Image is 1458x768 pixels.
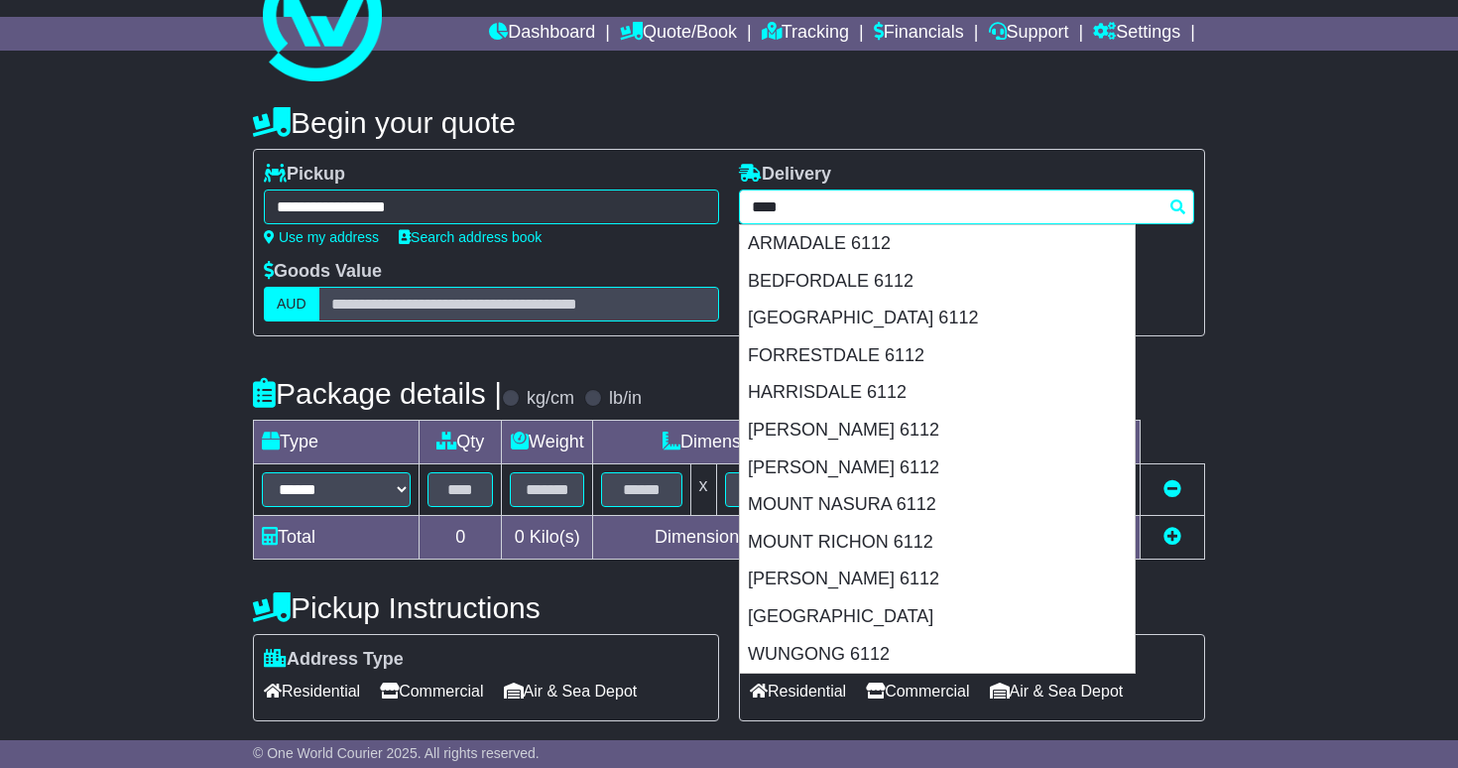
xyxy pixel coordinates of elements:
td: Weight [502,421,593,464]
a: Tracking [762,17,849,51]
div: MOUNT RICHON 6112 [740,524,1135,562]
div: [PERSON_NAME] 6112 [740,412,1135,449]
a: Quote/Book [620,17,737,51]
h4: Pickup Instructions [253,591,719,624]
div: [PERSON_NAME] 6112 [740,449,1135,487]
label: lb/in [609,388,642,410]
label: Pickup [264,164,345,186]
a: Search address book [399,229,542,245]
label: Goods Value [264,261,382,283]
label: AUD [264,287,319,321]
td: x [690,464,716,516]
div: ARMADALE 6112 [740,225,1135,263]
h4: Begin your quote [253,106,1205,139]
div: FORRESTDALE 6112 [740,337,1135,375]
span: © One World Courier 2025. All rights reserved. [253,745,540,761]
span: 0 [515,527,525,547]
span: Air & Sea Depot [504,676,638,706]
a: Add new item [1163,527,1181,547]
div: [GEOGRAPHIC_DATA] 6112 [740,300,1135,337]
td: 0 [420,516,502,560]
div: [PERSON_NAME] 6112 [740,561,1135,598]
a: Settings [1093,17,1180,51]
label: Delivery [739,164,831,186]
td: Dimensions in Centimetre(s) [593,516,937,560]
td: Total [254,516,420,560]
a: Dashboard [489,17,595,51]
a: Remove this item [1163,479,1181,499]
span: Residential [264,676,360,706]
td: Type [254,421,420,464]
td: Kilo(s) [502,516,593,560]
a: Use my address [264,229,379,245]
div: HARRISDALE 6112 [740,374,1135,412]
div: [GEOGRAPHIC_DATA] [740,598,1135,636]
label: kg/cm [527,388,574,410]
span: Commercial [380,676,483,706]
span: Air & Sea Depot [990,676,1124,706]
div: WUNGONG 6112 [740,636,1135,674]
h4: Package details | [253,377,502,410]
label: Address Type [264,649,404,671]
a: Support [989,17,1069,51]
span: Commercial [866,676,969,706]
td: Dimensions (L x W x H) [593,421,937,464]
td: Qty [420,421,502,464]
div: BEDFORDALE 6112 [740,263,1135,301]
a: Financials [874,17,964,51]
span: Residential [750,676,846,706]
div: MOUNT NASURA 6112 [740,486,1135,524]
typeahead: Please provide city [739,190,1194,224]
